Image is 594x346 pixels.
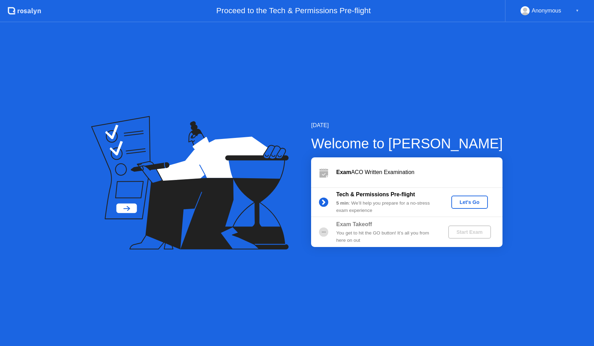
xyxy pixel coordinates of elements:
div: ACO Written Examination [336,168,502,176]
div: Anonymous [532,6,561,15]
div: ▼ [576,6,579,15]
div: Let's Go [454,199,485,205]
div: Welcome to [PERSON_NAME] [311,133,503,154]
div: [DATE] [311,121,503,130]
b: Tech & Permissions Pre-flight [336,191,415,197]
b: Exam Takeoff [336,221,372,227]
div: Start Exam [451,229,488,235]
div: You get to hit the GO button! It’s all you from here on out [336,230,436,244]
button: Start Exam [448,225,491,239]
b: 5 min [336,200,349,206]
div: : We’ll help you prepare for a no-stress exam experience [336,200,436,214]
button: Let's Go [451,196,488,209]
b: Exam [336,169,351,175]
